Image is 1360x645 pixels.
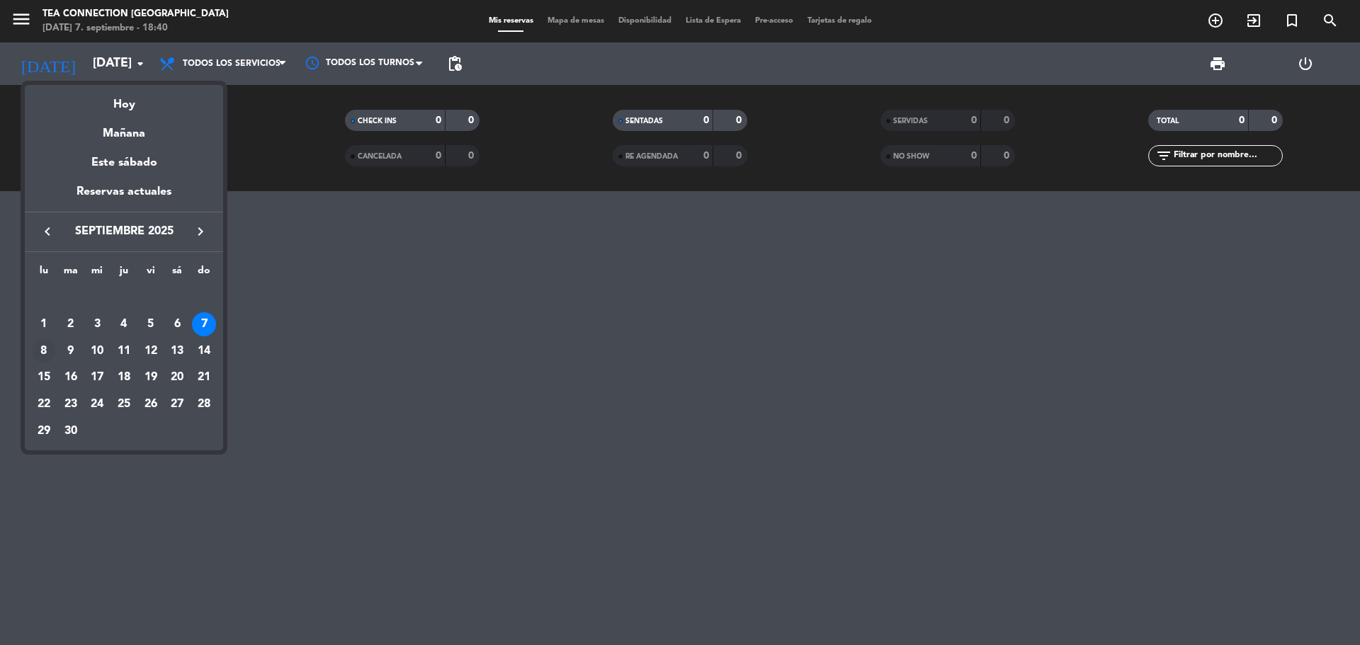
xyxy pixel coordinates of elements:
[137,391,164,418] td: 26 de septiembre de 2025
[84,364,110,391] td: 17 de septiembre de 2025
[57,311,84,338] td: 2 de septiembre de 2025
[110,391,137,418] td: 25 de septiembre de 2025
[85,339,109,363] div: 10
[85,312,109,336] div: 3
[191,364,217,391] td: 21 de septiembre de 2025
[85,365,109,389] div: 17
[165,365,189,389] div: 20
[192,365,216,389] div: 21
[32,339,56,363] div: 8
[164,364,191,391] td: 20 de septiembre de 2025
[139,339,163,363] div: 12
[164,311,191,338] td: 6 de septiembre de 2025
[35,222,60,241] button: keyboard_arrow_left
[84,391,110,418] td: 24 de septiembre de 2025
[112,339,136,363] div: 11
[25,85,223,114] div: Hoy
[110,263,137,285] th: jueves
[84,338,110,365] td: 10 de septiembre de 2025
[137,364,164,391] td: 19 de septiembre de 2025
[30,338,57,365] td: 8 de septiembre de 2025
[39,223,56,240] i: keyboard_arrow_left
[25,183,223,212] div: Reservas actuales
[59,419,83,443] div: 30
[164,263,191,285] th: sábado
[30,263,57,285] th: lunes
[191,391,217,418] td: 28 de septiembre de 2025
[139,312,163,336] div: 5
[110,364,137,391] td: 18 de septiembre de 2025
[188,222,213,241] button: keyboard_arrow_right
[57,364,84,391] td: 16 de septiembre de 2025
[30,311,57,338] td: 1 de septiembre de 2025
[32,392,56,416] div: 22
[110,311,137,338] td: 4 de septiembre de 2025
[59,312,83,336] div: 2
[165,392,189,416] div: 27
[32,419,56,443] div: 29
[192,339,216,363] div: 14
[137,338,164,365] td: 12 de septiembre de 2025
[30,418,57,445] td: 29 de septiembre de 2025
[192,392,216,416] div: 28
[60,222,188,241] span: septiembre 2025
[85,392,109,416] div: 24
[164,391,191,418] td: 27 de septiembre de 2025
[57,263,84,285] th: martes
[192,223,209,240] i: keyboard_arrow_right
[32,312,56,336] div: 1
[164,338,191,365] td: 13 de septiembre de 2025
[25,143,223,183] div: Este sábado
[112,365,136,389] div: 18
[30,391,57,418] td: 22 de septiembre de 2025
[139,365,163,389] div: 19
[137,311,164,338] td: 5 de septiembre de 2025
[25,114,223,143] div: Mañana
[191,338,217,365] td: 14 de septiembre de 2025
[84,263,110,285] th: miércoles
[191,263,217,285] th: domingo
[137,263,164,285] th: viernes
[59,392,83,416] div: 23
[30,364,57,391] td: 15 de septiembre de 2025
[192,312,216,336] div: 7
[191,311,217,338] td: 7 de septiembre de 2025
[30,284,217,311] td: SEP.
[57,391,84,418] td: 23 de septiembre de 2025
[32,365,56,389] div: 15
[110,338,137,365] td: 11 de septiembre de 2025
[165,312,189,336] div: 6
[59,365,83,389] div: 16
[112,312,136,336] div: 4
[59,339,83,363] div: 9
[112,392,136,416] div: 25
[84,311,110,338] td: 3 de septiembre de 2025
[57,418,84,445] td: 30 de septiembre de 2025
[57,338,84,365] td: 9 de septiembre de 2025
[165,339,189,363] div: 13
[139,392,163,416] div: 26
